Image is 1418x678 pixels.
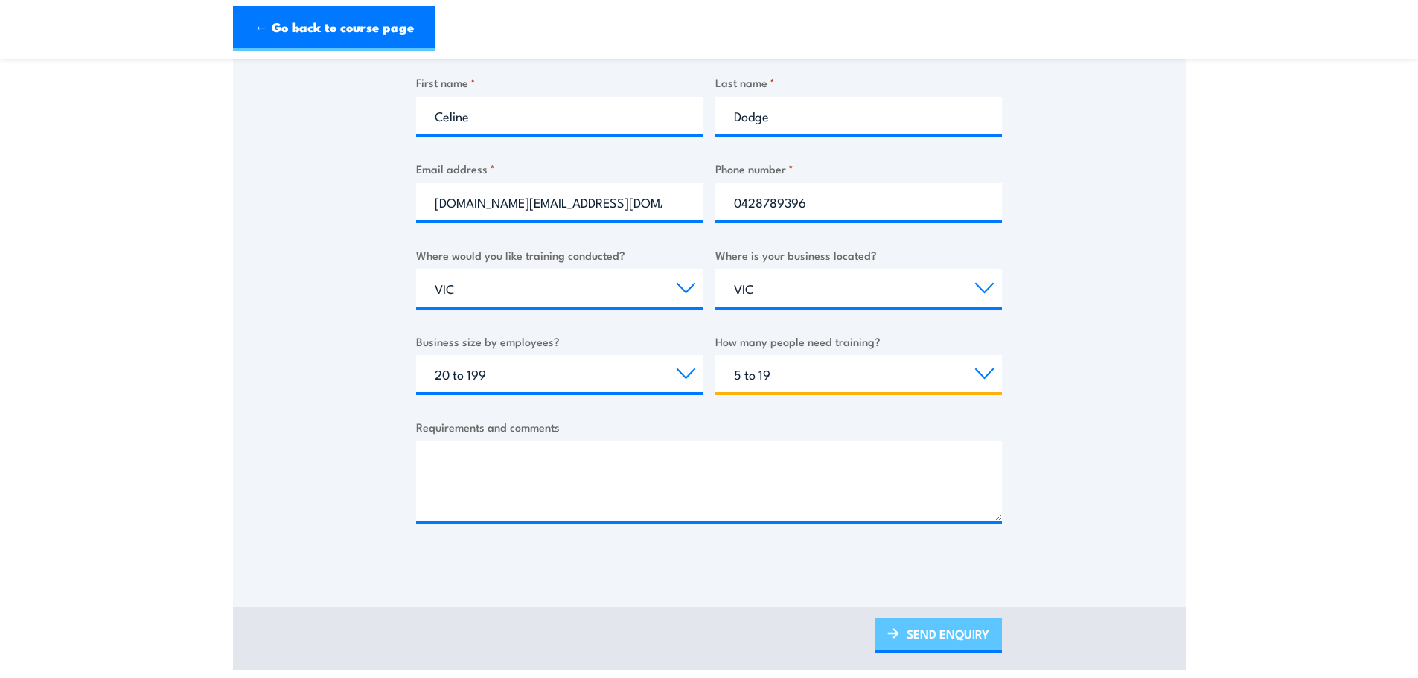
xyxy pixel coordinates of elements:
label: Business size by employees? [416,333,703,350]
label: Where would you like training conducted? [416,246,703,263]
a: SEND ENQUIRY [875,618,1002,653]
label: How many people need training? [715,333,1003,350]
a: ← Go back to course page [233,6,435,51]
label: Last name [715,74,1003,91]
label: Phone number [715,160,1003,177]
label: First name [416,74,703,91]
label: Requirements and comments [416,418,1002,435]
label: Email address [416,160,703,177]
label: Where is your business located? [715,246,1003,263]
